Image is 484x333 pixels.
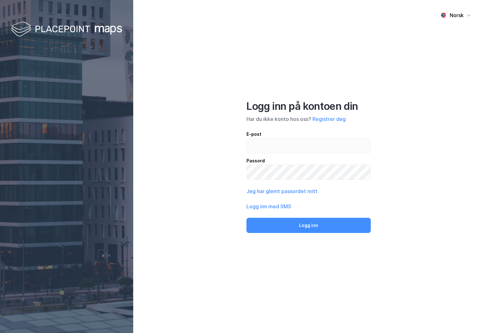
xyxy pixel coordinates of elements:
button: Logg inn [246,218,371,233]
img: logo-white.f07954bde2210d2a523dddb988cd2aa7.svg [11,20,122,39]
button: Logg inn med SMS [246,203,291,210]
button: Registrer deg [312,115,346,123]
button: Jeg har glemt passordet mitt [246,187,317,195]
div: Passord [246,157,371,165]
iframe: Chat Widget [452,303,484,333]
div: E-post [246,130,371,138]
div: Har du ikke konto hos oss? [246,115,371,123]
div: Logg inn på kontoen din [246,100,371,113]
div: Norsk [450,11,464,19]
